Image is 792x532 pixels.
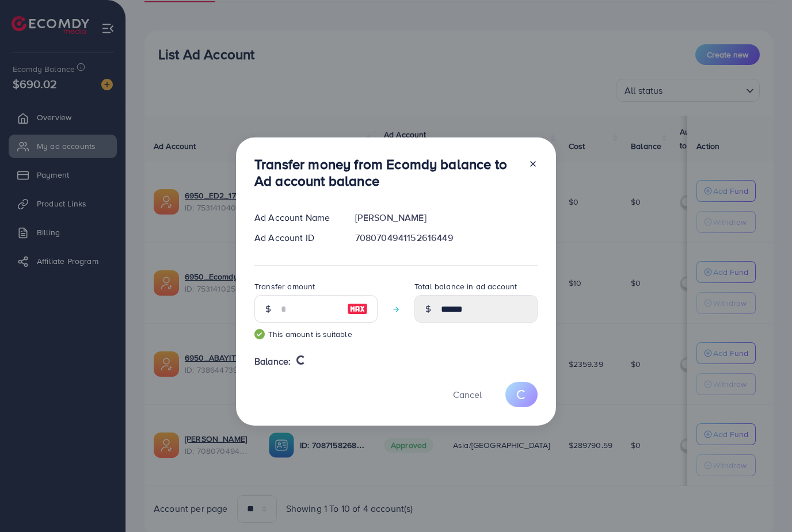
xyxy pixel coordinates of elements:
[453,388,482,401] span: Cancel
[254,328,378,340] small: This amount is suitable
[347,302,368,316] img: image
[439,382,496,407] button: Cancel
[414,281,517,292] label: Total balance in ad account
[346,211,547,224] div: [PERSON_NAME]
[254,355,291,368] span: Balance:
[743,480,783,523] iframe: Chat
[254,329,265,339] img: guide
[245,231,346,244] div: Ad Account ID
[346,231,547,244] div: 7080704941152616449
[245,211,346,224] div: Ad Account Name
[254,281,315,292] label: Transfer amount
[254,156,519,189] h3: Transfer money from Ecomdy balance to Ad account balance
